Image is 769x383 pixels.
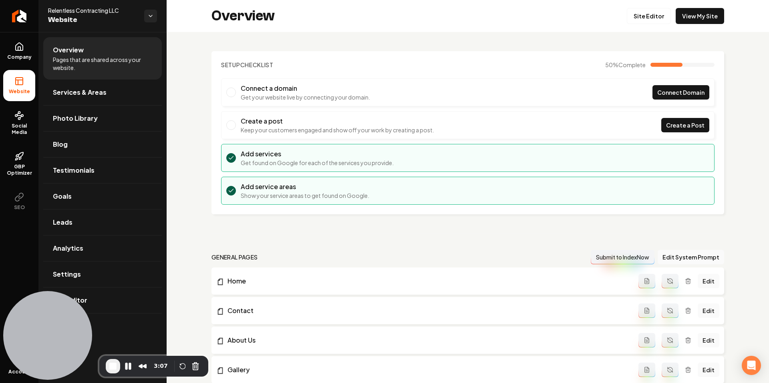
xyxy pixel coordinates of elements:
[676,8,724,24] a: View My Site
[211,253,258,261] h2: general pages
[53,243,83,253] span: Analytics
[216,365,638,375] a: Gallery
[53,140,68,149] span: Blog
[3,186,35,217] button: SEO
[241,159,394,167] p: Get found on Google for each of the services you provide.
[43,184,162,209] a: Goals
[3,145,35,183] a: GBP Optimizer
[241,84,370,93] h3: Connect a domain
[211,8,275,24] h2: Overview
[3,36,35,67] a: Company
[3,164,35,176] span: GBP Optimizer
[241,116,434,126] h3: Create a post
[53,88,107,97] span: Services & Areas
[216,335,638,345] a: About Us
[53,191,72,201] span: Goals
[638,363,655,377] button: Add admin page prompt
[216,306,638,315] a: Contact
[221,61,240,68] span: Setup
[11,204,28,211] span: SEO
[43,80,162,105] a: Services & Areas
[241,182,369,191] h3: Add service areas
[666,121,705,130] span: Create a Post
[661,118,709,132] a: Create a Post
[48,14,138,26] span: Website
[698,363,719,377] a: Edit
[3,123,35,136] span: Social Media
[6,88,33,95] span: Website
[43,287,162,313] a: Site Editor
[241,126,434,134] p: Keep your customers engaged and show off your work by creating a post.
[638,333,655,347] button: Add admin page prompt
[698,303,719,318] a: Edit
[12,10,27,22] img: Rebolt Logo
[43,235,162,261] a: Analytics
[4,54,35,60] span: Company
[3,104,35,142] a: Social Media
[43,261,162,287] a: Settings
[53,217,72,227] span: Leads
[652,85,709,100] a: Connect Domain
[627,8,671,24] a: Site Editor
[53,114,98,123] span: Photo Library
[43,209,162,235] a: Leads
[53,56,152,72] span: Pages that are shared across your website.
[216,276,638,286] a: Home
[591,250,654,264] button: Submit to IndexNow
[658,250,724,264] button: Edit System Prompt
[43,106,162,131] a: Photo Library
[241,191,369,199] p: Show your service areas to get found on Google.
[48,6,138,14] span: Relentless Contracting LLC
[241,93,370,101] p: Get your website live by connecting your domain.
[698,333,719,347] a: Edit
[43,158,162,183] a: Testimonials
[53,269,81,279] span: Settings
[605,61,646,69] span: 50 %
[657,88,705,97] span: Connect Domain
[241,149,394,159] h3: Add services
[698,274,719,288] a: Edit
[221,61,274,69] h2: Checklist
[618,61,646,68] span: Complete
[53,166,95,175] span: Testimonials
[638,303,655,318] button: Add admin page prompt
[742,356,761,375] div: Open Intercom Messenger
[638,274,655,288] button: Add admin page prompt
[43,132,162,157] a: Blog
[53,45,84,55] span: Overview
